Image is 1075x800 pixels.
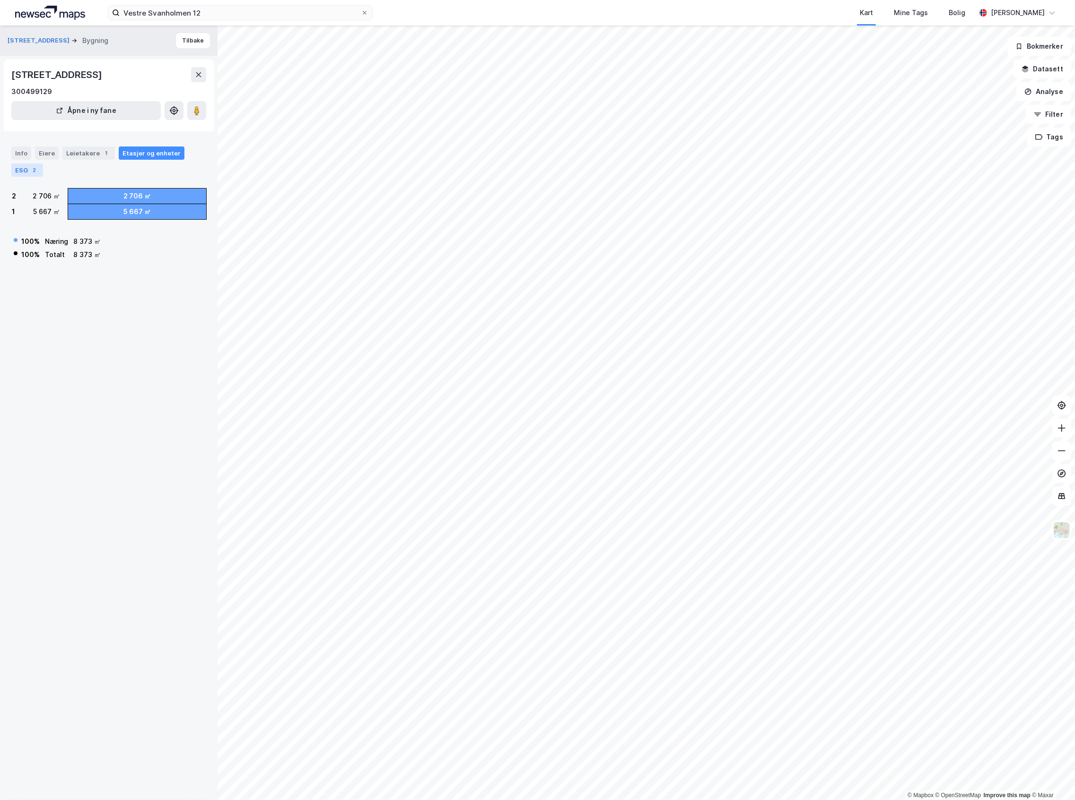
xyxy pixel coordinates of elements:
button: Åpne i ny fane [11,101,161,120]
div: 1 [102,148,111,158]
a: OpenStreetMap [935,792,981,799]
button: Filter [1026,105,1071,124]
div: 8 373 ㎡ [73,249,101,260]
div: 100 % [21,236,40,247]
div: ESG [11,163,43,177]
div: 8 373 ㎡ [73,236,101,247]
a: Improve this map [984,792,1031,799]
div: 5 667 ㎡ [33,206,60,217]
input: Søk på adresse, matrikkel, gårdeiere, leietakere eller personer [120,6,361,20]
div: Etasjer og enheter [122,149,181,157]
iframe: Chat Widget [1028,755,1075,800]
div: Leietakere [62,146,115,160]
div: 5 667 ㎡ [123,206,151,217]
div: Bolig [949,7,965,18]
div: 2 706 ㎡ [33,190,60,202]
div: [STREET_ADDRESS] [11,67,104,82]
div: 1 [12,206,15,217]
div: 2 [12,190,16,202]
button: Tags [1027,128,1071,146]
div: 2 706 ㎡ [123,190,151,202]
div: Info [11,146,31,160]
img: logo.a4113a55bc3d86da70a041830d287a7e.svg [15,6,85,20]
div: 2 [30,165,39,175]
button: Bokmerker [1007,37,1071,56]
button: Analyse [1016,82,1071,101]
div: Kart [860,7,873,18]
div: 100 % [21,249,40,260]
div: Totalt [45,249,68,260]
button: Datasett [1014,60,1071,78]
div: [PERSON_NAME] [991,7,1045,18]
button: Tilbake [176,33,210,48]
img: Z [1053,521,1071,539]
div: Mine Tags [894,7,928,18]
div: Kontrollprogram for chat [1028,755,1075,800]
div: Eiere [35,146,59,160]
div: 300499129 [11,86,52,97]
div: Bygning [82,35,108,46]
a: Mapbox [908,792,934,799]
button: [STREET_ADDRESS] [8,36,71,45]
div: Næring [45,236,68,247]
